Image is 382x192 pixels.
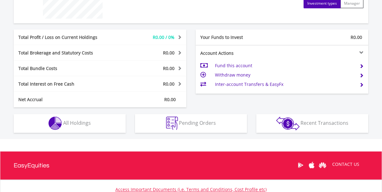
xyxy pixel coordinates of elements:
[49,117,62,130] img: holdings-wht.png
[215,70,355,80] td: Withdraw money
[14,81,114,87] div: Total Interest on Free Cash
[351,34,362,40] span: R0.00
[328,156,364,173] a: CONTACT US
[63,119,91,126] span: All Holdings
[164,96,176,102] span: R0.00
[14,65,114,72] div: Total Bundle Costs
[179,119,216,126] span: Pending Orders
[14,152,49,180] a: EasyEquities
[14,50,114,56] div: Total Brokerage and Statutory Costs
[295,156,306,175] a: Google Play
[135,114,247,133] button: Pending Orders
[14,114,126,133] button: All Holdings
[196,50,282,56] div: Account Actions
[317,156,328,175] a: Huawei
[301,119,349,126] span: Recent Transactions
[256,114,368,133] button: Recent Transactions
[215,61,355,70] td: Fund this account
[166,117,178,130] img: pending_instructions-wht.png
[196,34,282,40] div: Your Funds to Invest
[14,34,114,40] div: Total Profit / Loss on Current Holdings
[306,156,317,175] a: Apple
[276,117,300,130] img: transactions-zar-wht.png
[163,65,175,71] span: R0.00
[163,50,175,56] span: R0.00
[215,80,355,89] td: Inter-account Transfers & EasyFx
[14,96,114,103] div: Net Accrual
[153,34,175,40] span: R0.00 / 0%
[163,81,175,87] span: R0.00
